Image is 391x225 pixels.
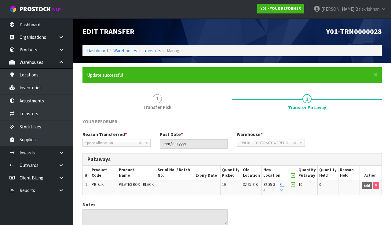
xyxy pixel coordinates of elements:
h3: Putaways [87,157,377,162]
span: 10 [298,182,302,187]
a: Y01 - YOUR REFORMER [257,4,304,13]
span: 2 [302,94,312,103]
th: Old Location [241,166,261,180]
span: Update successful [87,72,123,78]
small: WMS [52,7,61,13]
span: 0 [319,182,321,187]
span: 1 [85,182,87,187]
button: Edit [362,182,372,189]
span: Transfer Pick [143,104,171,110]
span: PILATES BOX - BLACK [119,182,154,187]
span: CWL01 - CONTRACT WAREHOUSING [GEOGRAPHIC_DATA] [239,139,293,147]
th: Quantity Picked [220,166,241,180]
th: Quantity Putaway [297,166,318,180]
span: 32-35-3-A [263,182,276,193]
label: Reason Transferred [82,131,127,138]
strong: Y01 - YOUR REFORMER [261,6,301,11]
th: # [83,166,90,180]
a: Warehouses [113,48,137,53]
img: cube-alt.png [9,5,17,13]
span: [PERSON_NAME] [321,6,354,12]
span: Balakrishnan [355,6,380,12]
th: Product Name [117,166,156,180]
th: Expiry Date [194,166,220,180]
span: 32-37-3-B [243,182,258,187]
a: Fill [280,182,284,193]
span: Transfer Putaway [288,104,326,111]
span: × [374,70,378,79]
span: Manage [167,48,182,53]
span: PB-BLK [92,182,104,187]
th: Product Code [90,166,117,180]
span: Y01-TRN0000028 [326,27,382,36]
th: Reason Held [338,166,360,180]
span: 10 [222,182,226,187]
span: Edit Transfer [82,27,134,36]
th: Action [360,166,382,180]
span: YOUR REFORMER [82,119,117,124]
th: New Location [261,166,289,180]
th: Quantity Held [318,166,338,180]
a: Dashboard [87,48,108,53]
label: Notes [82,201,95,208]
span: Space Allocation [85,139,139,147]
label: Post Date [160,131,183,138]
label: Warehouse [237,131,263,138]
a: Transfers [143,48,161,53]
span: ProStock [20,5,51,13]
th: Serial No. / Batch No. [156,166,194,180]
input: Post Date [160,139,228,149]
span: 1 [153,94,162,103]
